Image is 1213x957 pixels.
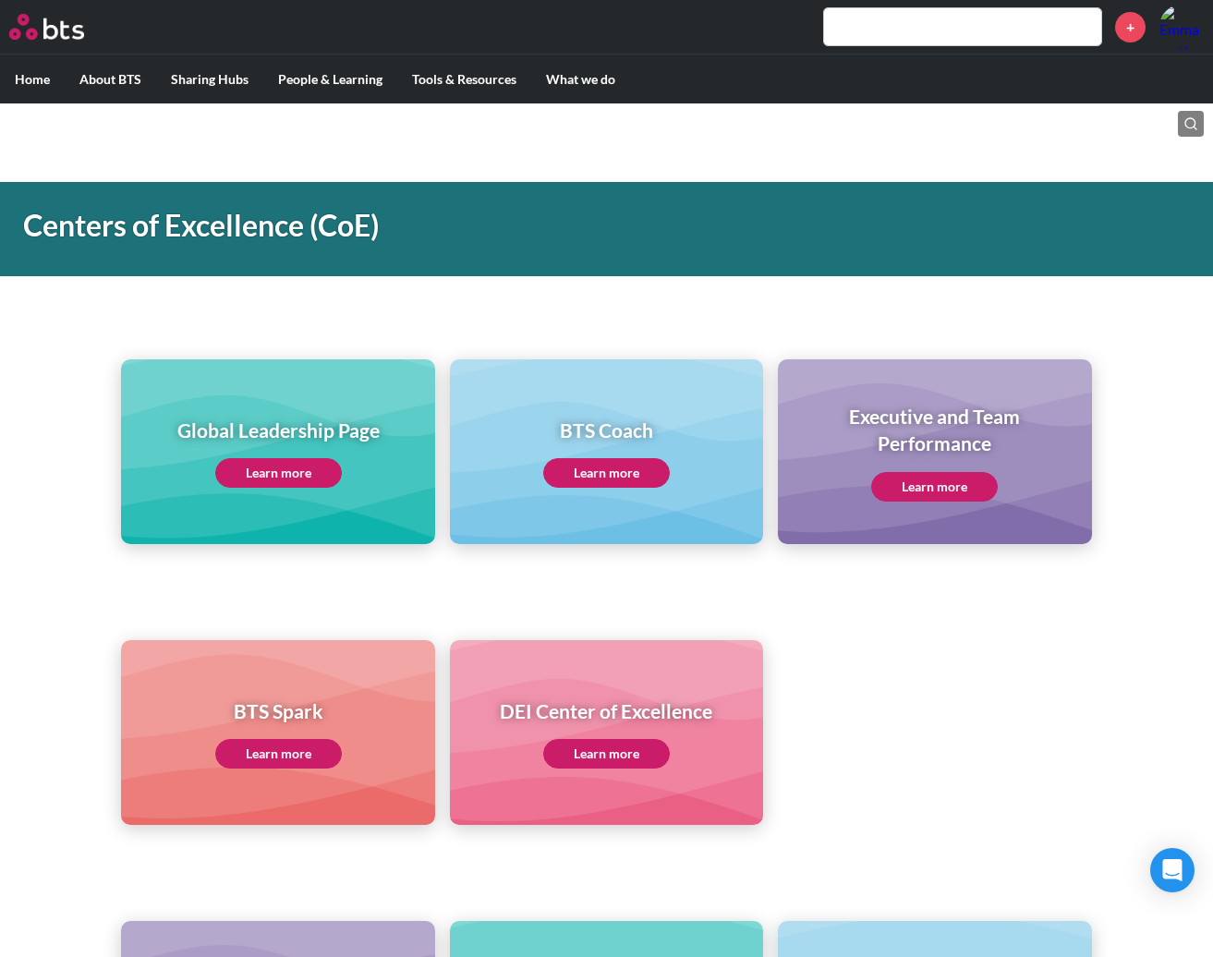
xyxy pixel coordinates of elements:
[1150,848,1195,892] div: Open Intercom Messenger
[531,55,630,103] label: What we do
[215,739,342,769] a: Learn more
[263,55,397,103] label: People & Learning
[1159,5,1204,49] img: Emma Nystrom
[543,739,670,769] a: Learn more
[871,472,998,502] a: Learn more
[543,417,670,443] h1: BTS Coach
[177,417,380,443] h1: Global Leadership Page
[215,697,342,724] h1: BTS Spark
[791,403,1078,457] h1: Executive and Team Performance
[1115,12,1146,42] a: +
[543,458,670,488] a: Learn more
[1159,5,1204,49] a: Profile
[397,55,531,103] label: Tools & Resources
[9,14,118,40] a: Go home
[23,205,840,247] h1: Centers of Excellence (CoE)
[9,14,84,40] img: BTS Logo
[500,697,712,724] h1: DEI Center of Excellence
[156,55,263,103] label: Sharing Hubs
[65,55,156,103] label: About BTS
[215,458,342,488] a: Learn more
